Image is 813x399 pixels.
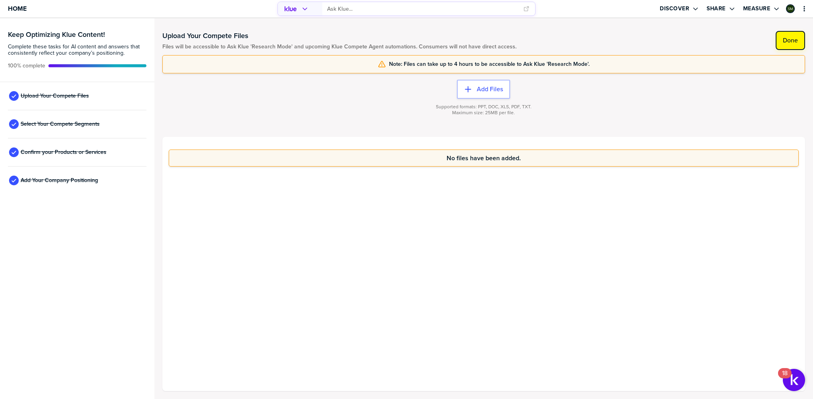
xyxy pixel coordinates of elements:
[782,373,788,384] div: 18
[21,177,98,184] span: Add Your Company Positioning
[8,44,146,56] span: Complete these tasks for AI content and answers that consistently reflect your company’s position...
[8,31,146,38] h3: Keep Optimizing Klue Content!
[21,149,106,155] span: Confirm your Products or Services
[477,85,503,93] label: Add Files
[162,44,516,50] span: Files will be accessible to Ask Klue 'Research Mode' and upcoming Klue Compete Agent automations....
[8,63,45,69] span: Active
[436,104,532,110] span: Supported formats: PPT, DOC, XLS, PDF, TXT.
[452,110,515,116] span: Maximum size: 25MB per file.
[776,31,805,50] button: Done
[783,36,798,44] label: Done
[21,93,89,99] span: Upload Your Compete Files
[21,121,100,127] span: Select Your Compete Segments
[457,80,510,99] button: Add Files
[327,2,518,15] input: Ask Klue...
[785,4,796,14] a: Edit Profile
[389,61,590,67] span: Note: Files can take up to 4 hours to be accessible to Ask Klue 'Research Mode'.
[8,5,27,12] span: Home
[447,155,521,161] span: No files have been added.
[707,5,726,12] label: Share
[660,5,689,12] label: Discover
[786,4,795,13] div: Steve Marseille
[743,5,771,12] label: Measure
[787,5,794,12] img: 65d48366e37ceb21070fcbb802ed4be3-sml.png
[783,369,805,391] button: Open Resource Center, 18 new notifications
[162,31,516,40] h1: Upload Your Compete Files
